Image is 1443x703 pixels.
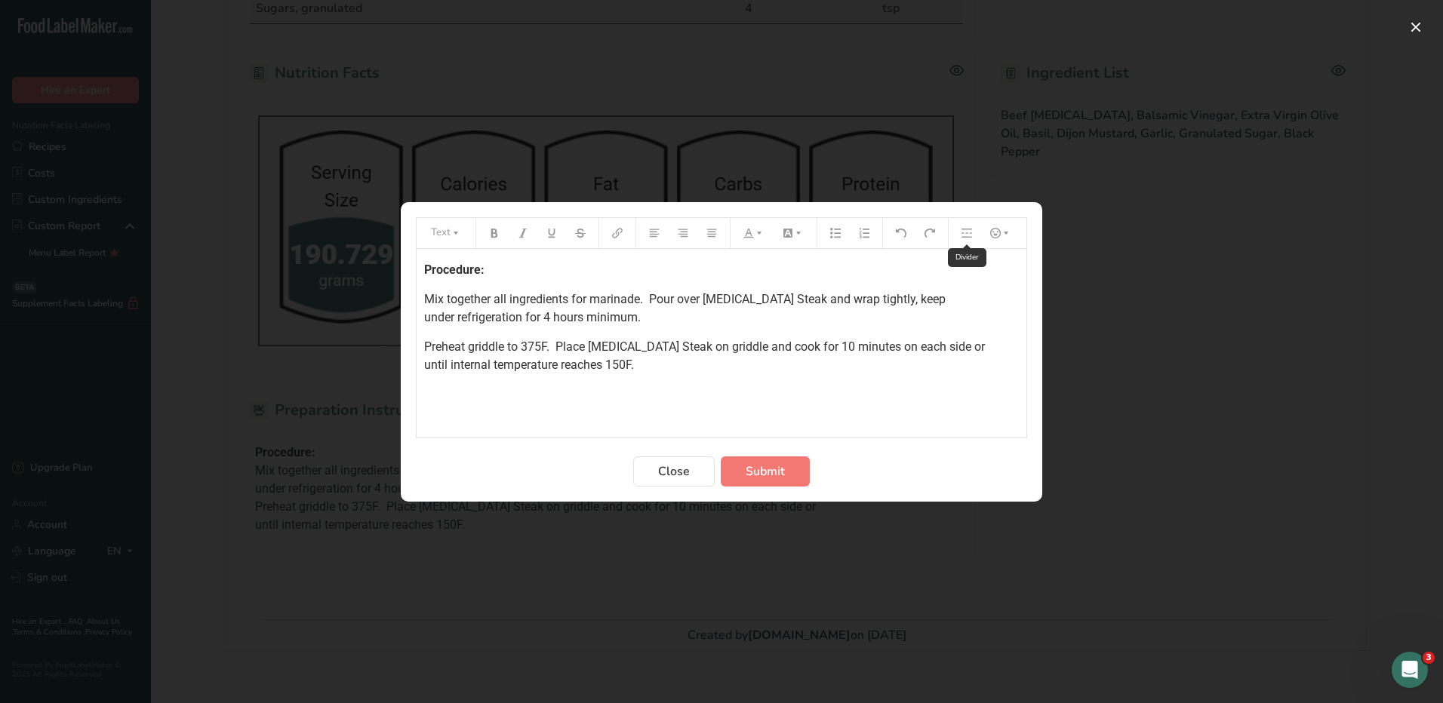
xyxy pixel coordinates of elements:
span: 3 [1423,652,1435,664]
button: Submit [721,456,810,487]
span: Close [658,462,690,480]
span: Submit [746,462,785,480]
span: Mix together all ingredients for marinade. Pour over [MEDICAL_DATA] Steak and wrap tightly, keep ... [424,292,946,324]
span: Preheat griddle to 375F. Place [MEDICAL_DATA] Steak on griddle and cook for 10 minutes on each si... [424,339,985,372]
iframe: Intercom live chat [1392,652,1428,688]
button: Text [423,221,469,245]
span: Procedure: [424,262,485,277]
button: Close [633,456,715,487]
